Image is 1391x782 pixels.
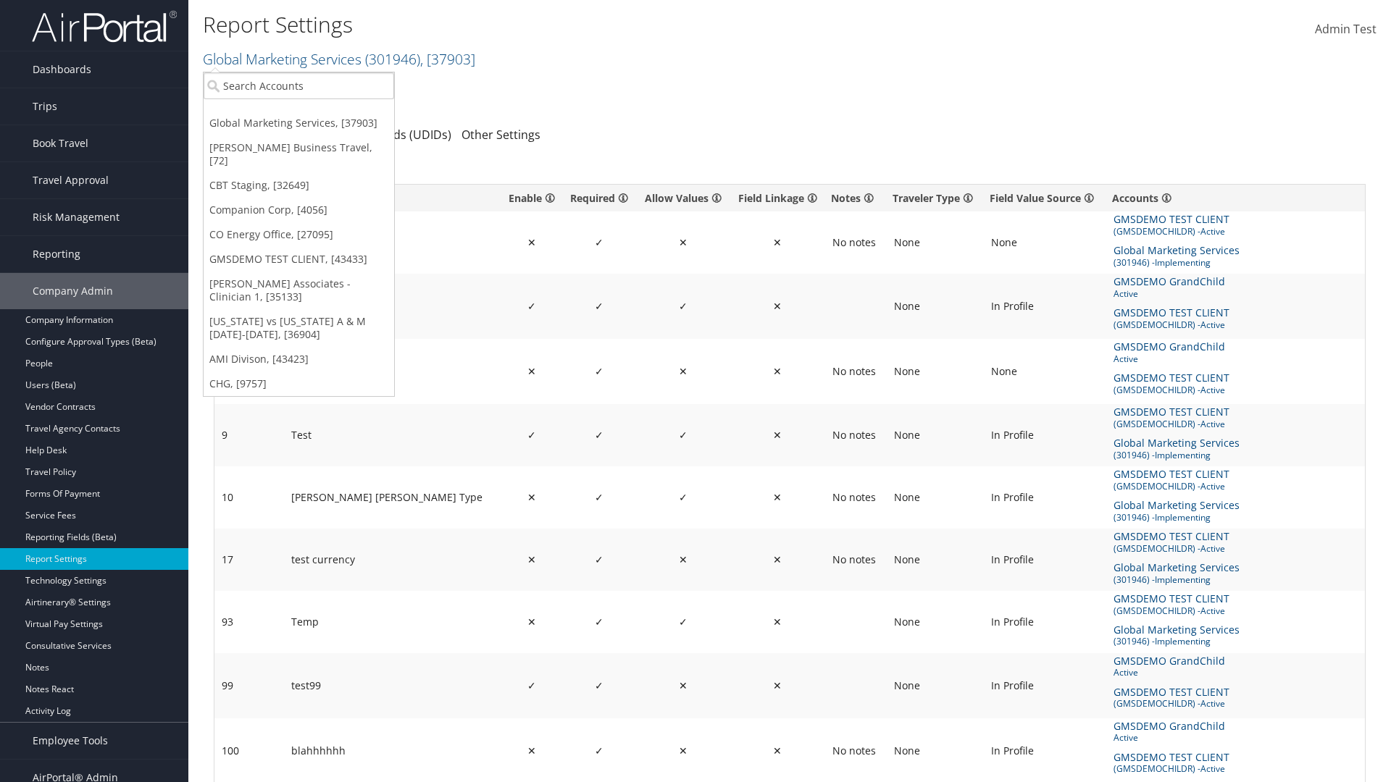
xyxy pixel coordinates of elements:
td: In Profile [984,404,1106,466]
input: Search Accounts [204,72,394,99]
span: (GMSDEMOCHILDR) - Active [1114,383,1326,397]
span: GMSDEMO TEST CLIENT [1114,684,1232,700]
a: CHG, [9757] [204,371,394,396]
span: ✕ [679,235,688,249]
span: Active [1114,287,1242,300]
span: (GMSDEMOCHILDR) - Active [1114,604,1326,618]
span: Global Marketing Services [1114,560,1242,576]
span: Trips [33,88,57,125]
span: GMSDEMO TEST CLIENT [1114,305,1232,321]
span: ✓ [679,299,688,313]
span: GMSDEMO TEST CLIENT [1114,211,1232,227]
span: ✕ [527,615,536,628]
div: Displays the drop-down list value selected and designates where the the Reporting Field value ori... [990,190,1100,206]
a: Other Settings [461,127,540,143]
td: Test [284,404,501,466]
a: Global Marketing Services [203,49,475,69]
span: Global Marketing Services [1114,435,1242,451]
span: (GMSDEMOCHILDR) - Active [1114,479,1326,493]
span: ✓ [679,428,688,442]
a: [PERSON_NAME] Business Travel, [72] [204,135,394,173]
td: None [887,653,984,718]
span: ✕ [679,364,688,378]
span: ✕ [679,678,688,692]
span: GMSDEMO GrandChild [1114,718,1228,734]
a: Global Marketing Services, [37903] [204,111,394,135]
span: ✕ [773,744,782,757]
span: Global Marketing Services [1114,243,1242,258]
a: CBT Staging, [32649] [204,173,394,198]
span: No notes [832,491,876,504]
span: Reporting [33,236,80,272]
span: Admin Test [1315,21,1377,37]
span: GMSDEMO GrandChild [1114,274,1228,290]
a: [US_STATE] vs [US_STATE] A & M [DATE]-[DATE], [36904] [204,309,394,347]
td: None [984,211,1106,274]
td: None [887,211,984,274]
h1: Report Settings [203,9,985,40]
span: Book Travel [33,125,88,161]
td: None [984,339,1106,404]
span: (GMSDEMOCHILDR) - Active [1114,542,1326,555]
span: (301946) - Implementing [1114,573,1321,586]
span: (301946) - Implementing [1114,634,1321,648]
span: ✕ [679,552,688,566]
td: [PERSON_NAME] [PERSON_NAME] Type [284,466,501,529]
span: (301946) - Implementing [1114,448,1321,462]
span: GMSDEMO TEST CLIENT [1114,370,1232,386]
span: (GMSDEMOCHILDR) - Active [1114,224,1326,238]
td: None [887,274,984,339]
span: ✕ [773,428,782,442]
span: No notes [832,744,876,757]
span: ✓ [679,615,688,628]
span: GMSDEMO TEST CLIENT [1114,529,1232,545]
span: ✓ [595,552,603,566]
div: Displays all accounts who use the specific Report Field. [1112,190,1359,206]
span: Travel Approval [33,162,109,198]
span: Active [1114,731,1242,744]
span: ✓ [595,490,603,504]
a: [PERSON_NAME] Associates - Clinician 1, [35133] [204,272,394,309]
span: Risk Management [33,199,120,235]
span: ✕ [773,615,782,628]
span: No notes [832,553,876,566]
td: Temp [284,591,501,653]
span: (GMSDEMOCHILDR) - Active [1114,697,1326,710]
a: CO Energy Office, [27095] [204,222,394,247]
span: Dashboards [33,51,91,88]
span: ✕ [527,552,536,566]
span: (301946) - Implementing [1114,510,1321,524]
span: ✕ [773,235,782,249]
a: Companion Corp, [4056] [204,198,394,222]
img: airportal-logo.png [32,9,177,43]
span: ✕ [527,235,536,249]
span: (GMSDEMOCHILDR) - Active [1114,417,1326,431]
td: None [887,339,984,404]
div: ✔ indicates the toggle is On and values and the Customer has a set of values they want loaded for... [642,190,724,206]
div: ✔ indicates the toggle is On and there is an association between Reporting Fields that is documen... [735,190,819,206]
div: Free form text displaying here provides instructions explaining Reporting Field Linkage (see Repo... [831,190,881,206]
span: QA [1114,715,1131,731]
td: None [887,591,984,653]
td: None [887,404,984,466]
td: None [887,466,984,529]
td: In Profile [984,591,1106,653]
td: test currency [284,529,501,591]
span: ✓ [527,678,536,692]
span: GMSDEMO GrandChild [1114,653,1228,669]
div: Displays the drop-down list value selected and designates the Traveler Type (e.g., Guest) linked ... [893,190,978,206]
span: Global Marketing Services [1114,497,1242,513]
span: ✕ [773,490,782,504]
span: QA [1114,336,1131,352]
span: ✓ [595,615,603,628]
span: GMSDEMO TEST CLIENT [1114,591,1232,607]
span: No notes [832,365,876,378]
span: ✓ [679,490,688,504]
td: 9 [214,404,284,466]
span: Active [1114,352,1242,366]
span: Active [1114,665,1242,679]
span: ✓ [527,428,536,442]
span: ✕ [527,364,536,378]
span: ✓ [595,678,603,692]
span: Global Marketing Services [1114,401,1242,417]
